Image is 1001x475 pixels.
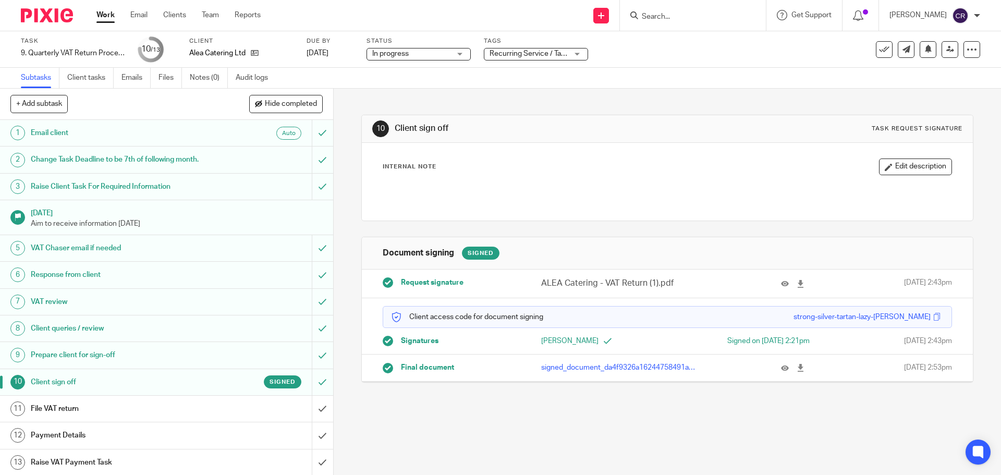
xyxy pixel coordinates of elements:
[401,362,454,373] span: Final document
[541,362,699,373] p: signed_document_da4f9326a16244758491a17305514a60.pdf
[10,455,25,470] div: 13
[872,125,962,133] div: Task request signature
[372,50,409,57] span: In progress
[383,163,436,171] p: Internal Note
[541,277,699,289] p: ALEA Catering - VAT Return (1).pdf
[31,347,211,363] h1: Prepare client for sign-off
[904,336,952,346] span: [DATE] 2:43pm
[151,47,160,53] small: /13
[236,68,276,88] a: Audit logs
[484,37,588,45] label: Tags
[490,50,580,57] span: Recurring Service / Task + 2
[395,123,690,134] h1: Client sign off
[10,375,25,389] div: 10
[10,428,25,443] div: 12
[96,10,115,20] a: Work
[31,374,211,390] h1: Client sign off
[31,455,211,470] h1: Raise VAT Payment Task
[31,240,211,256] h1: VAT Chaser email if needed
[383,248,454,259] h1: Document signing
[158,68,182,88] a: Files
[31,401,211,417] h1: File VAT return
[904,277,952,289] span: [DATE] 2:43pm
[10,321,25,336] div: 8
[462,247,499,260] div: Signed
[10,95,68,113] button: + Add subtask
[235,10,261,20] a: Reports
[401,336,438,346] span: Signatures
[31,125,211,141] h1: Email client
[121,68,151,88] a: Emails
[10,267,25,282] div: 6
[952,7,969,24] img: svg%3E
[889,10,947,20] p: [PERSON_NAME]
[163,10,186,20] a: Clients
[21,8,73,22] img: Pixie
[307,50,328,57] span: [DATE]
[10,179,25,194] div: 3
[31,218,323,229] p: Aim to receive information [DATE]
[372,120,389,137] div: 10
[10,348,25,362] div: 9
[189,48,246,58] p: Alea Catering Ltd
[31,179,211,194] h1: Raise Client Task For Required Information
[21,37,125,45] label: Task
[683,336,810,346] div: Signed on [DATE] 2:21pm
[879,159,952,175] button: Edit description
[10,153,25,167] div: 2
[190,68,228,88] a: Notes (0)
[249,95,323,113] button: Hide completed
[10,126,25,140] div: 1
[401,277,463,288] span: Request signature
[31,267,211,283] h1: Response from client
[641,13,735,22] input: Search
[791,11,832,19] span: Get Support
[141,43,160,55] div: 10
[202,10,219,20] a: Team
[307,37,353,45] label: Due by
[391,312,543,322] p: Client access code for document signing
[276,127,301,140] div: Auto
[270,377,296,386] span: Signed
[31,428,211,443] h1: Payment Details
[130,10,148,20] a: Email
[67,68,114,88] a: Client tasks
[10,295,25,309] div: 7
[189,37,294,45] label: Client
[541,336,667,346] p: [PERSON_NAME]
[21,48,125,58] div: 9. Quarterly VAT Return Process
[21,68,59,88] a: Subtasks
[265,100,317,108] span: Hide completed
[10,401,25,416] div: 11
[31,205,323,218] h1: [DATE]
[31,294,211,310] h1: VAT review
[31,321,211,336] h1: Client queries / review
[31,152,211,167] h1: Change Task Deadline to be 7th of following month.
[904,362,952,373] span: [DATE] 2:53pm
[10,241,25,255] div: 5
[794,312,931,322] div: strong-silver-tartan-lazy-[PERSON_NAME]
[367,37,471,45] label: Status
